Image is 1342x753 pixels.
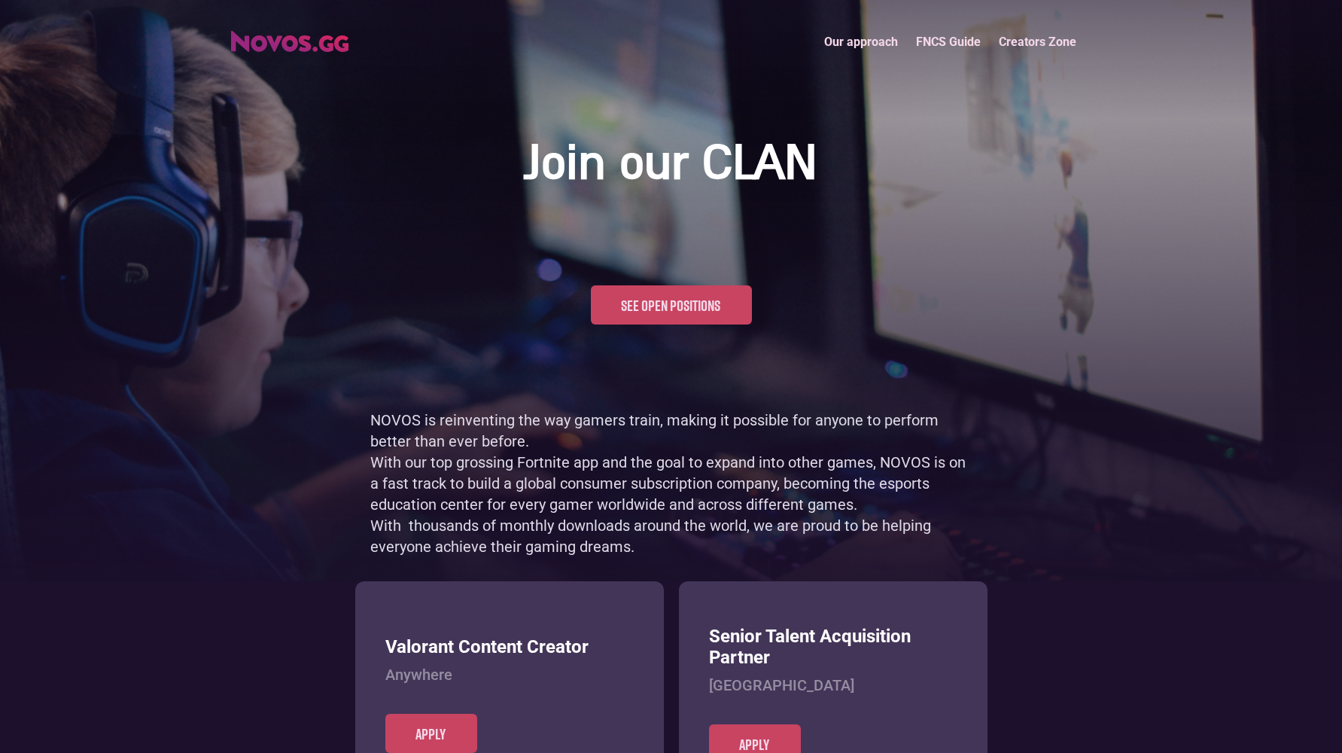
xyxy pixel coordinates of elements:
a: Creators Zone [990,26,1085,58]
a: FNCS Guide [907,26,990,58]
h1: Join our CLAN [525,136,817,195]
h4: Anywhere [385,666,634,684]
a: See open positions [591,285,752,325]
a: Apply [385,714,477,753]
h4: [GEOGRAPHIC_DATA] [709,676,957,694]
h3: Senior Talent Acquisition Partner [709,626,957,669]
a: Valorant Content CreatorAnywhere [385,636,634,714]
h3: Valorant Content Creator [385,636,634,658]
a: Senior Talent Acquisition Partner[GEOGRAPHIC_DATA] [709,626,957,725]
a: Our approach [815,26,907,58]
p: NOVOS is reinventing the way gamers train, making it possible for anyone to perform better than e... [370,410,972,557]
